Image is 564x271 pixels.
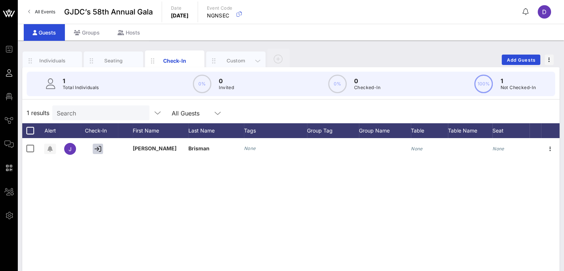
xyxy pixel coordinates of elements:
div: Table [411,123,448,138]
p: Total Individuals [63,84,99,91]
p: 1 [63,76,99,85]
div: Hosts [109,24,149,41]
span: [PERSON_NAME] [133,145,177,151]
p: Not Checked-In [500,84,536,91]
i: None [492,146,504,151]
p: 1 [500,76,536,85]
div: Seat [492,123,530,138]
span: 1 results [27,108,49,117]
div: First Name [133,123,188,138]
div: Custom [220,57,253,64]
span: Brisman [188,145,210,151]
div: Check-In [81,123,118,138]
p: Event Code [207,4,232,12]
div: Groups [65,24,109,41]
p: Checked-In [354,84,380,91]
div: Seating [97,57,130,64]
span: J [69,146,72,152]
p: Invited [219,84,234,91]
div: Individuals [36,57,69,64]
span: GJDC’s 58th Annual Gala [64,6,153,17]
span: Add Guests [507,57,536,63]
div: All Guests [167,105,227,120]
div: All Guests [172,110,199,117]
div: Last Name [188,123,244,138]
div: Check-In [158,57,191,65]
div: Group Tag [307,123,359,138]
div: Group Name [359,123,411,138]
p: 0 [219,76,234,85]
span: D [542,8,547,16]
span: All Events [35,9,55,14]
a: All Events [24,6,60,18]
div: Alert [41,123,59,138]
p: Date [171,4,189,12]
div: D [538,5,551,19]
div: Table Name [448,123,492,138]
div: Tags [244,123,307,138]
i: None [411,146,423,151]
p: [DATE] [171,12,189,19]
div: Guests [24,24,65,41]
i: None [244,146,256,151]
p: 0 [354,76,380,85]
button: Add Guests [502,55,540,65]
p: NGNSEC [207,12,232,19]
